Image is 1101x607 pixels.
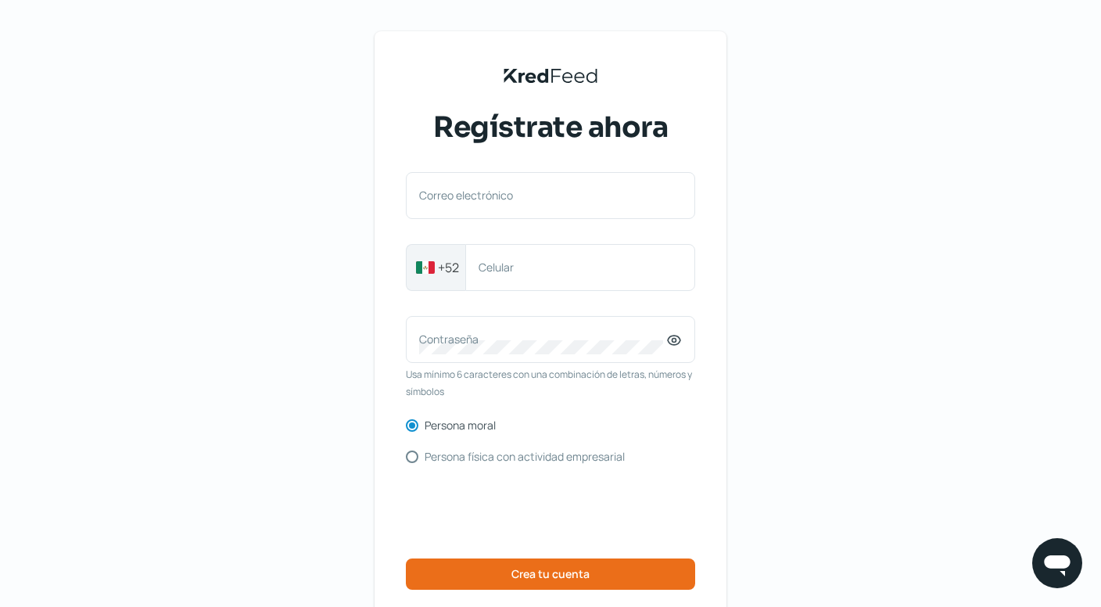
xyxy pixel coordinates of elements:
span: Crea tu cuenta [511,569,590,580]
span: Usa mínimo 6 caracteres con una combinación de letras, números y símbolos [406,366,695,400]
img: chatIcon [1042,548,1073,579]
label: Correo electrónico [419,188,666,203]
span: +52 [438,258,459,277]
button: Crea tu cuenta [406,559,695,590]
iframe: reCAPTCHA [432,482,669,543]
label: Persona física con actividad empresarial [425,451,625,462]
label: Contraseña [419,332,666,347]
span: Regístrate ahora [433,108,668,147]
label: Persona moral [425,420,496,431]
label: Celular [479,260,666,275]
